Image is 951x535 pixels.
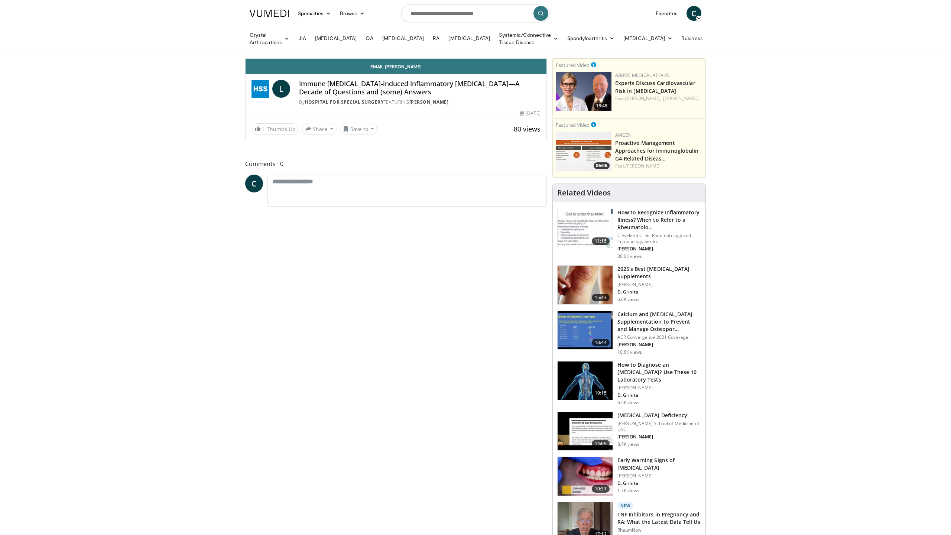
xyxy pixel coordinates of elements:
[617,233,701,244] p: Cleveland Clinic Rheumatology and Immunology Series
[617,296,639,302] p: 6.6K views
[617,527,701,533] p: RheumNow
[617,480,701,486] p: D. Girnita
[251,123,299,135] a: 1 Thumbs Up
[520,110,540,117] div: [DATE]
[592,339,610,346] span: 18:44
[617,441,639,447] p: 8.7K views
[311,31,361,46] a: [MEDICAL_DATA]
[687,6,701,21] a: C
[557,412,701,451] a: 14:09 [MEDICAL_DATA] Deficiency [PERSON_NAME] School of Medicine of USC [PERSON_NAME] 8.7K views
[617,334,701,340] p: ACR Convergence 2021 Coverage
[558,311,613,350] img: b5249f07-17f0-4517-978a-829c763bf3ed.150x105_q85_crop-smart_upscale.jpg
[557,188,611,197] h4: Related Videos
[340,123,377,135] button: Save to
[556,132,611,171] img: b07e8bac-fd62-4609-bac4-e65b7a485b7c.png.150x105_q85_crop-smart_upscale.png
[617,412,701,419] h3: [MEDICAL_DATA] Deficiency
[409,99,449,105] a: [PERSON_NAME]
[514,124,541,133] span: 80 views
[617,502,634,509] p: New
[617,282,701,288] p: [PERSON_NAME]
[272,80,290,98] a: L
[494,31,562,46] a: Systemic/Connective Tissue Disease
[401,4,550,22] input: Search topics, interventions
[617,457,701,471] h3: Early Warning Signs of [MEDICAL_DATA]
[592,389,610,397] span: 19:15
[558,412,613,451] img: fca3ca78-03ee-44d9-aee4-02e6f15d297e.150x105_q85_crop-smart_upscale.jpg
[619,31,677,46] a: [MEDICAL_DATA]
[617,265,701,280] h3: 2025's Best [MEDICAL_DATA] Supplements
[617,434,701,440] p: [PERSON_NAME]
[625,163,660,169] a: [PERSON_NAME]
[558,457,613,496] img: 3eaf4867-d3a7-44d0-95fa-442df72f618f.150x105_q85_crop-smart_upscale.jpg
[305,99,383,105] a: Hospital for Special Surgery
[556,72,611,111] a: 13:48
[592,485,610,493] span: 10:31
[625,95,662,101] a: [PERSON_NAME],
[592,294,610,301] span: 15:43
[556,62,590,68] small: Featured Video
[556,121,590,128] small: Featured Video
[617,246,701,252] p: [PERSON_NAME]
[617,209,701,231] h3: How to Recognize Inflammatory Illness? When to Refer to a Rheumatolo…
[663,95,698,101] a: [PERSON_NAME]
[617,488,639,494] p: 1.7K views
[558,266,613,304] img: 281e1a3d-dfe2-4a67-894e-a40ffc0c4a99.150x105_q85_crop-smart_upscale.jpg
[615,163,702,169] div: Feat.
[677,31,715,46] a: Business
[617,253,642,259] p: 30.0K views
[444,31,494,46] a: [MEDICAL_DATA]
[617,342,701,348] p: [PERSON_NAME]
[557,209,701,259] a: 11:15 How to Recognize Inflammatory Illness? When to Refer to a Rheumatolo… Cleveland Clinic Rheu...
[556,72,611,111] img: bac68d7e-7eb1-429f-a5de-1d3cdceb804d.png.150x105_q85_crop-smart_upscale.png
[557,361,701,406] a: 19:15 How to Diagnose an [MEDICAL_DATA]? Use These 10 Laboratory Tests [PERSON_NAME] D. Girnita 6...
[251,80,269,98] img: Hospital for Special Surgery
[594,103,610,109] span: 13:48
[617,473,701,479] p: [PERSON_NAME]
[617,400,639,406] p: 6.5K views
[302,123,337,135] button: Share
[556,132,611,171] a: 06:06
[299,80,541,96] h4: Immune [MEDICAL_DATA]-induced Inflammatory [MEDICAL_DATA]—A Decade of Questions and (some) Answers
[594,162,610,169] span: 06:06
[617,289,701,295] p: D. Girnita
[557,311,701,355] a: 18:44 Calcium and [MEDICAL_DATA] Supplementation to Prevent and Manage Osteopor… ACR Convergence ...
[651,6,682,21] a: Favorites
[617,392,701,398] p: D. Girnita
[615,72,670,78] a: AbbVie Medical Affairs
[617,349,642,355] p: 10.6K views
[245,175,263,192] a: C
[378,31,428,46] a: [MEDICAL_DATA]
[293,6,335,21] a: Specialties
[250,10,289,17] img: VuMedi Logo
[557,457,701,496] a: 10:31 Early Warning Signs of [MEDICAL_DATA] [PERSON_NAME] D. Girnita 1.7K views
[245,31,294,46] a: Crystal Arthropathies
[294,31,311,46] a: JIA
[615,132,632,138] a: Amgen
[558,361,613,400] img: 94354a42-e356-4408-ae03-74466ea68b7a.150x105_q85_crop-smart_upscale.jpg
[299,99,541,106] div: By FEATURING
[615,80,695,94] a: Experts Discuss Cardiovascular Risk in [MEDICAL_DATA]
[558,209,613,248] img: 5cecf4a9-46a2-4e70-91ad-1322486e7ee4.150x105_q85_crop-smart_upscale.jpg
[428,31,444,46] a: RA
[361,31,378,46] a: OA
[563,31,619,46] a: Spondyloarthritis
[335,6,370,21] a: Browse
[557,265,701,305] a: 15:43 2025's Best [MEDICAL_DATA] Supplements [PERSON_NAME] D. Girnita 6.6K views
[617,421,701,432] p: [PERSON_NAME] School of Medicine of USC
[592,237,610,245] span: 11:15
[617,385,701,391] p: [PERSON_NAME]
[617,511,701,526] h3: TNF Inhibitors in Pregnancy and RA: What the Latest Data Tell Us
[617,361,701,383] h3: How to Diagnose an [MEDICAL_DATA]? Use These 10 Laboratory Tests
[615,95,702,102] div: Feat.
[617,311,701,333] h3: Calcium and [MEDICAL_DATA] Supplementation to Prevent and Manage Osteopor…
[615,139,699,162] a: Proactive Management Approaches for Immunoglobulin G4-Related Diseas…
[262,126,265,133] span: 1
[245,159,547,169] span: Comments 0
[246,59,546,74] a: Email [PERSON_NAME]
[592,440,610,447] span: 14:09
